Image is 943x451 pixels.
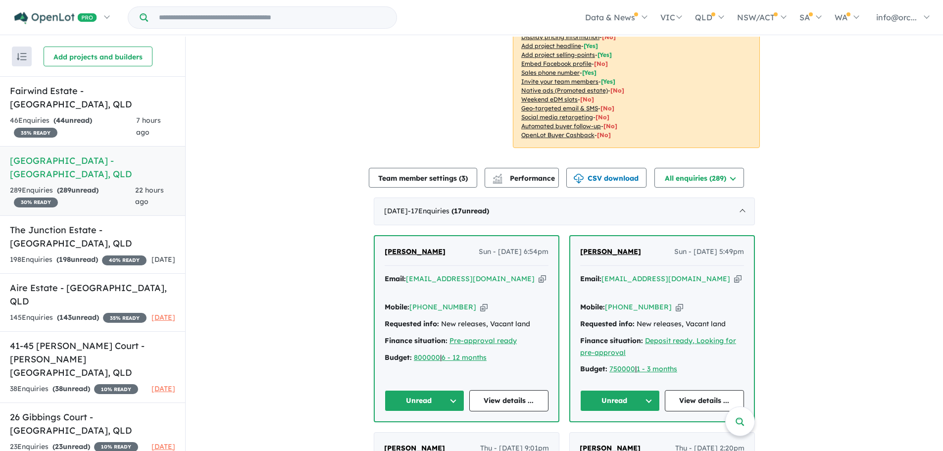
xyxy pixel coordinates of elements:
h5: 26 Gibbings Court - [GEOGRAPHIC_DATA] , QLD [10,410,175,437]
span: [No] [580,96,594,103]
div: New releases, Vacant land [385,318,548,330]
button: Unread [385,390,464,411]
strong: ( unread) [52,442,90,451]
span: [ Yes ] [601,78,615,85]
span: 3 [461,174,465,183]
u: Invite your team members [521,78,598,85]
div: 289 Enquir ies [10,185,135,208]
a: View details ... [469,390,549,411]
u: Social media retargeting [521,113,593,121]
button: Copy [734,274,742,284]
button: Copy [676,302,683,312]
strong: ( unread) [57,186,99,195]
div: 145 Enquir ies [10,312,147,324]
img: line-chart.svg [493,174,502,179]
u: Geo-targeted email & SMS [521,104,598,112]
img: sort.svg [17,53,27,60]
div: [DATE] [374,198,755,225]
div: New releases, Vacant land [580,318,744,330]
button: Add projects and builders [44,47,152,66]
span: 44 [56,116,65,125]
strong: ( unread) [52,384,90,393]
a: [EMAIL_ADDRESS][DOMAIN_NAME] [601,274,730,283]
h5: Aire Estate - [GEOGRAPHIC_DATA] , QLD [10,281,175,308]
a: Deposit ready, Looking for pre-approval [580,336,736,357]
a: [PHONE_NUMBER] [605,302,672,311]
strong: ( unread) [451,206,489,215]
img: Openlot PRO Logo White [14,12,97,24]
span: 143 [59,313,72,322]
a: 800000 [414,353,440,362]
span: [DATE] [151,384,175,393]
span: [No] [596,113,609,121]
span: [ No ] [602,33,616,41]
span: [DATE] [151,255,175,264]
strong: Finance situation: [385,336,447,345]
strong: Email: [580,274,601,283]
u: Weekend eDM slots [521,96,578,103]
a: 1 - 3 months [637,364,677,373]
strong: Mobile: [385,302,409,311]
strong: ( unread) [56,255,98,264]
a: 6 - 12 months [442,353,487,362]
u: Native ads (Promoted estate) [521,87,608,94]
span: 30 % READY [14,198,58,207]
span: Sun - [DATE] 5:49pm [674,246,744,258]
span: 35 % READY [103,313,147,323]
span: [PERSON_NAME] [385,247,446,256]
span: [ Yes ] [584,42,598,50]
strong: Requested info: [385,319,439,328]
strong: Finance situation: [580,336,643,345]
h5: 41-45 [PERSON_NAME] Court - [PERSON_NAME][GEOGRAPHIC_DATA] , QLD [10,339,175,379]
div: 46 Enquir ies [10,115,136,139]
a: [PERSON_NAME] [385,246,446,258]
span: 7 hours ago [136,116,161,137]
span: 38 [55,384,63,393]
input: Try estate name, suburb, builder or developer [150,7,395,28]
button: Team member settings (3) [369,168,477,188]
span: [DATE] [151,442,175,451]
span: 10 % READY [94,384,138,394]
img: download icon [574,174,584,184]
strong: Mobile: [580,302,605,311]
span: [DATE] [151,313,175,322]
u: Add project headline [521,42,581,50]
span: [ Yes ] [597,51,612,58]
span: [No] [600,104,614,112]
strong: Budget: [580,364,607,373]
span: [ No ] [594,60,608,67]
a: [PHONE_NUMBER] [409,302,476,311]
span: [No] [610,87,624,94]
div: 198 Enquir ies [10,254,147,266]
span: 40 % READY [102,255,147,265]
u: Sales phone number [521,69,580,76]
span: [PERSON_NAME] [580,247,641,256]
a: 750000 [609,364,635,373]
button: Performance [485,168,559,188]
button: Copy [480,302,488,312]
u: Display pricing information [521,33,599,41]
strong: ( unread) [53,116,92,125]
span: 198 [59,255,71,264]
u: Add project selling-points [521,51,595,58]
button: Unread [580,390,660,411]
u: Embed Facebook profile [521,60,592,67]
img: bar-chart.svg [493,177,502,183]
button: CSV download [566,168,646,188]
span: 35 % READY [14,128,57,138]
h5: Fairwind Estate - [GEOGRAPHIC_DATA] , QLD [10,84,175,111]
span: 23 [55,442,63,451]
span: Performance [494,174,555,183]
strong: ( unread) [57,313,99,322]
button: All enquiries (289) [654,168,744,188]
strong: Budget: [385,353,412,362]
a: Pre-approval ready [449,336,517,345]
span: info@orc... [876,12,917,22]
u: Automated buyer follow-up [521,122,601,130]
